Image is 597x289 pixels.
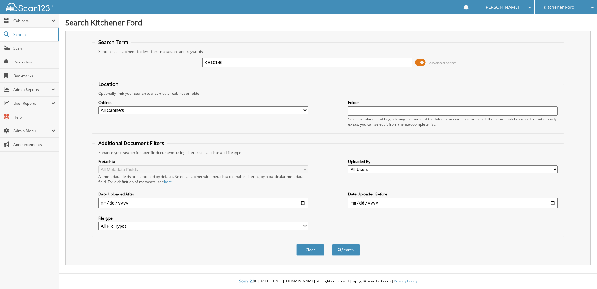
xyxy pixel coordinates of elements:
[348,191,558,197] label: Date Uploaded Before
[98,191,308,197] label: Date Uploaded After
[95,150,561,155] div: Enhance your search for specific documents using filters such as date and file type.
[13,59,56,65] span: Reminders
[95,140,167,147] legend: Additional Document Filters
[13,46,56,51] span: Scan
[348,100,558,105] label: Folder
[98,215,308,221] label: File type
[429,60,457,65] span: Advanced Search
[59,274,597,289] div: © [DATE]-[DATE] [DOMAIN_NAME]. All rights reserved | appg04-scan123-com |
[164,179,172,185] a: here
[98,198,308,208] input: start
[98,159,308,164] label: Metadata
[13,73,56,79] span: Bookmarks
[65,17,591,28] h1: Search Kitchener Ford
[239,278,254,284] span: Scan123
[95,91,561,96] div: Optionally limit your search to a particular cabinet or folder
[394,278,417,284] a: Privacy Policy
[95,49,561,54] div: Searches all cabinets, folders, files, metadata, and keywords
[95,39,131,46] legend: Search Term
[544,5,575,9] span: Kitchener Ford
[13,32,55,37] span: Search
[13,114,56,120] span: Help
[332,244,360,256] button: Search
[348,198,558,208] input: end
[566,259,597,289] iframe: Chat Widget
[13,101,51,106] span: User Reports
[13,18,51,23] span: Cabinets
[95,81,122,88] legend: Location
[13,128,51,134] span: Admin Menu
[98,100,308,105] label: Cabinet
[6,3,53,11] img: scan123-logo-white.svg
[348,159,558,164] label: Uploaded By
[98,174,308,185] div: All metadata fields are searched by default. Select a cabinet with metadata to enable filtering b...
[484,5,519,9] span: [PERSON_NAME]
[13,87,51,92] span: Admin Reports
[13,142,56,147] span: Announcements
[348,116,558,127] div: Select a cabinet and begin typing the name of the folder you want to search in. If the name match...
[296,244,324,256] button: Clear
